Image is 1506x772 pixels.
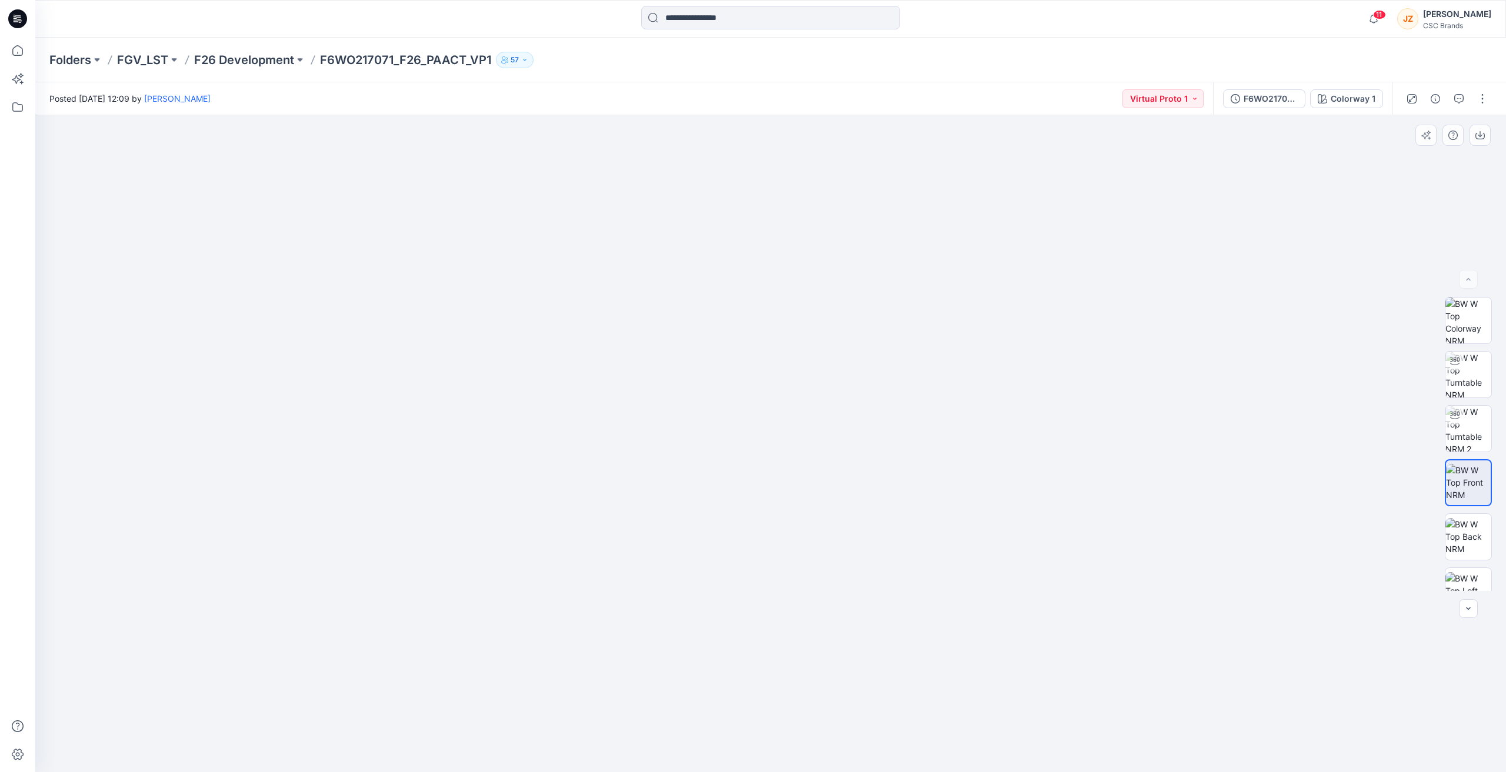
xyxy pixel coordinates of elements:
[1310,89,1383,108] button: Colorway 1
[1244,92,1298,105] div: F6WO217071_F26_PAACT_VP1
[1373,10,1386,19] span: 11
[1446,464,1491,501] img: BW W Top Front NRM
[144,93,211,103] a: [PERSON_NAME]
[1397,8,1418,29] div: JZ
[194,52,294,68] a: F26 Development
[511,54,519,66] p: 57
[1445,572,1491,609] img: BW W Top Left NRM
[117,52,168,68] a: FGV_LST
[1445,298,1491,343] img: BW W Top Colorway NRM
[1331,92,1375,105] div: Colorway 1
[1445,518,1491,555] img: BW W Top Back NRM
[1445,352,1491,397] img: BW W Top Turntable NRM
[1423,7,1491,21] div: [PERSON_NAME]
[49,92,211,105] span: Posted [DATE] 12:09 by
[320,52,491,68] p: F6WO217071_F26_PAACT_VP1
[1445,406,1491,452] img: BW W Top Turntable NRM 2
[49,52,91,68] a: Folders
[1423,21,1491,30] div: CSC Brands
[1223,89,1305,108] button: F6WO217071_F26_PAACT_VP1
[496,52,534,68] button: 57
[1426,89,1445,108] button: Details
